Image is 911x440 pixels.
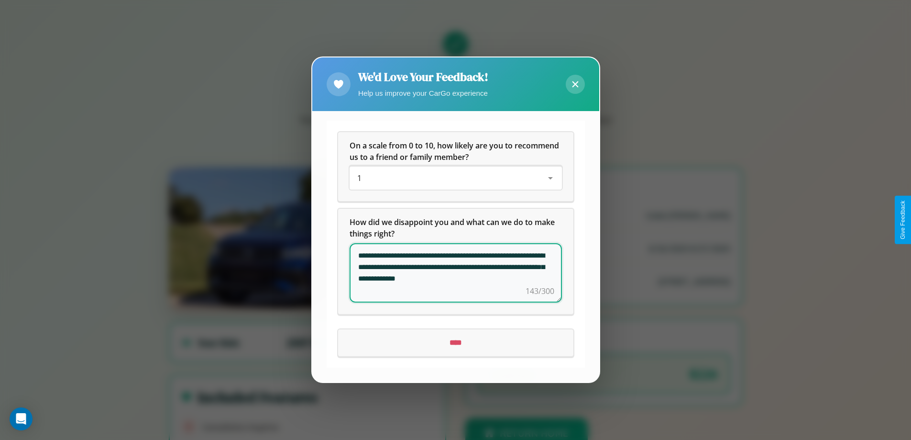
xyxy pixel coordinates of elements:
[10,407,33,430] div: Open Intercom Messenger
[900,201,906,239] div: Give Feedback
[350,141,561,163] span: On a scale from 0 to 10, how likely are you to recommend us to a friend or family member?
[350,167,562,190] div: On a scale from 0 to 10, how likely are you to recommend us to a friend or family member?
[357,173,362,184] span: 1
[358,87,488,100] p: Help us improve your CarGo experience
[350,140,562,163] h5: On a scale from 0 to 10, how likely are you to recommend us to a friend or family member?
[338,133,573,202] div: On a scale from 0 to 10, how likely are you to recommend us to a friend or family member?
[350,217,557,239] span: How did we disappoint you and what can we do to make things right?
[526,286,554,297] div: 143/300
[358,69,488,85] h2: We'd Love Your Feedback!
